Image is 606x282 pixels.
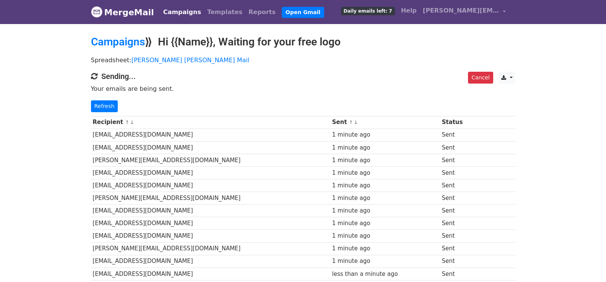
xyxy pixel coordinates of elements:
p: Your emails are being sent. [91,85,515,93]
td: Sent [440,267,479,280]
h2: ⟫ Hi {{Name}}, Waiting for your free logo [91,35,515,48]
th: Status [440,116,479,129]
span: Daily emails left: 7 [341,7,395,15]
div: 1 minute ago [332,181,438,190]
div: 1 minute ago [332,257,438,266]
td: [PERSON_NAME][EMAIL_ADDRESS][DOMAIN_NAME] [91,154,330,166]
span: [PERSON_NAME][EMAIL_ADDRESS][DOMAIN_NAME] [423,6,499,15]
a: Refresh [91,100,118,112]
a: Cancel [468,72,493,84]
td: [EMAIL_ADDRESS][DOMAIN_NAME] [91,129,330,141]
div: 1 minute ago [332,143,438,152]
td: Sent [440,166,479,179]
td: Sent [440,205,479,217]
div: 1 minute ago [332,244,438,253]
div: 1 minute ago [332,156,438,165]
td: [EMAIL_ADDRESS][DOMAIN_NAME] [91,230,330,242]
td: Sent [440,179,479,192]
p: Spreadsheet: [91,56,515,64]
div: 1 minute ago [332,169,438,177]
td: Sent [440,230,479,242]
a: Reports [245,5,279,20]
td: [EMAIL_ADDRESS][DOMAIN_NAME] [91,179,330,192]
td: [EMAIL_ADDRESS][DOMAIN_NAME] [91,255,330,267]
td: Sent [440,255,479,267]
a: MergeMail [91,4,154,20]
th: Sent [330,116,440,129]
td: Sent [440,129,479,141]
a: ↑ [125,119,129,125]
a: Campaigns [91,35,145,48]
td: [EMAIL_ADDRESS][DOMAIN_NAME] [91,217,330,230]
a: Campaigns [160,5,204,20]
div: less than a minute ago [332,270,438,279]
td: [EMAIL_ADDRESS][DOMAIN_NAME] [91,267,330,280]
a: Templates [204,5,245,20]
div: 1 minute ago [332,131,438,139]
h4: Sending... [91,72,515,81]
a: ↓ [354,119,358,125]
td: [EMAIL_ADDRESS][DOMAIN_NAME] [91,166,330,179]
a: [PERSON_NAME] [PERSON_NAME] Mail [132,56,249,64]
th: Recipient [91,116,330,129]
div: 1 minute ago [332,232,438,240]
td: [EMAIL_ADDRESS][DOMAIN_NAME] [91,205,330,217]
div: 1 minute ago [332,194,438,203]
div: 1 minute ago [332,219,438,228]
a: [PERSON_NAME][EMAIL_ADDRESS][DOMAIN_NAME] [420,3,509,21]
td: Sent [440,192,479,205]
td: [EMAIL_ADDRESS][DOMAIN_NAME] [91,141,330,154]
a: ↑ [349,119,353,125]
a: Help [398,3,420,18]
td: [PERSON_NAME][EMAIL_ADDRESS][DOMAIN_NAME] [91,192,330,205]
div: 1 minute ago [332,206,438,215]
td: Sent [440,217,479,230]
a: Daily emails left: 7 [338,3,398,18]
td: Sent [440,242,479,255]
img: MergeMail logo [91,6,102,18]
a: Open Gmail [282,7,324,18]
td: [PERSON_NAME][EMAIL_ADDRESS][DOMAIN_NAME] [91,242,330,255]
a: ↓ [130,119,134,125]
td: Sent [440,154,479,166]
td: Sent [440,141,479,154]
